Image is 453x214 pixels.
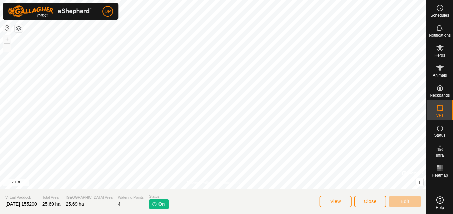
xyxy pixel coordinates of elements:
[436,113,443,117] span: VPs
[42,201,61,207] span: 25.69 ha
[389,196,421,207] button: Edit
[433,73,447,77] span: Animals
[66,201,84,207] span: 25.69 ha
[364,199,377,204] span: Close
[149,194,169,199] span: Status
[419,179,420,185] span: i
[66,195,112,200] span: [GEOGRAPHIC_DATA] Area
[436,206,444,210] span: Help
[3,24,11,32] button: Reset Map
[427,194,453,212] a: Help
[3,35,11,43] button: +
[434,53,445,57] span: Herds
[401,199,409,204] span: Edit
[436,153,444,157] span: Infra
[330,199,341,204] span: View
[432,173,448,177] span: Heatmap
[15,24,23,32] button: Map Layers
[5,201,37,207] span: [DATE] 155200
[118,201,120,207] span: 4
[187,180,212,186] a: Privacy Policy
[118,195,143,200] span: Watering Points
[3,44,11,52] button: –
[430,13,449,17] span: Schedules
[320,196,352,207] button: View
[416,178,423,186] button: i
[152,201,157,207] img: turn-on
[8,5,91,17] img: Gallagher Logo
[434,133,445,137] span: Status
[104,8,111,15] span: DP
[42,195,61,200] span: Total Area
[430,93,450,97] span: Neckbands
[158,201,165,208] span: On
[429,33,451,37] span: Notifications
[5,195,37,200] span: Virtual Paddock
[354,196,386,207] button: Close
[220,180,240,186] a: Contact Us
